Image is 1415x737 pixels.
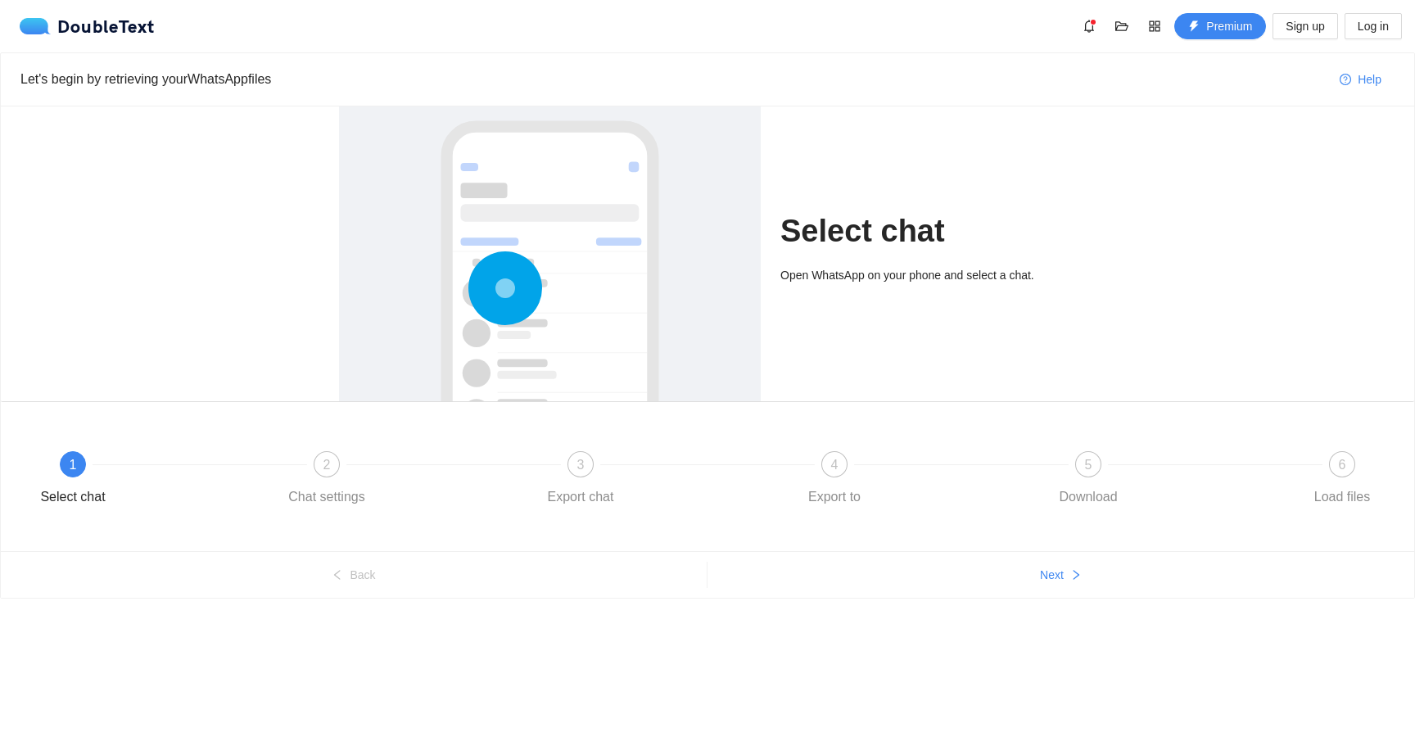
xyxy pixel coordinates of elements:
div: 4Export to [787,451,1041,510]
div: 3Export chat [533,451,787,510]
span: bell [1077,20,1101,33]
div: Download [1059,484,1117,510]
div: Export to [808,484,861,510]
div: Export chat [548,484,614,510]
span: question-circle [1340,74,1351,87]
button: Nextright [707,562,1414,588]
div: 6Load files [1295,451,1390,510]
span: right [1070,569,1082,582]
div: Select chat [40,484,105,510]
span: Premium [1206,17,1252,35]
button: thunderboltPremium [1174,13,1266,39]
div: 1Select chat [25,451,279,510]
span: 6 [1339,458,1346,472]
span: Help [1358,70,1381,88]
h1: Select chat [780,212,1076,251]
span: 3 [577,458,585,472]
span: 4 [831,458,839,472]
button: appstore [1141,13,1168,39]
img: logo [20,18,57,34]
div: Let's begin by retrieving your WhatsApp files [20,69,1327,89]
div: Load files [1314,484,1371,510]
span: Next [1040,566,1064,584]
div: 2Chat settings [279,451,533,510]
div: Open WhatsApp on your phone and select a chat. [780,266,1076,284]
span: Sign up [1286,17,1324,35]
div: Chat settings [288,484,364,510]
button: question-circleHelp [1327,66,1395,93]
button: folder-open [1109,13,1135,39]
span: 5 [1085,458,1092,472]
div: DoubleText [20,18,155,34]
span: 2 [323,458,331,472]
span: 1 [70,458,77,472]
div: 5Download [1041,451,1295,510]
span: Log in [1358,17,1389,35]
button: leftBack [1,562,707,588]
button: bell [1076,13,1102,39]
span: thunderbolt [1188,20,1200,34]
a: logoDoubleText [20,18,155,34]
span: appstore [1142,20,1167,33]
button: Log in [1345,13,1402,39]
span: folder-open [1110,20,1134,33]
button: Sign up [1273,13,1337,39]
